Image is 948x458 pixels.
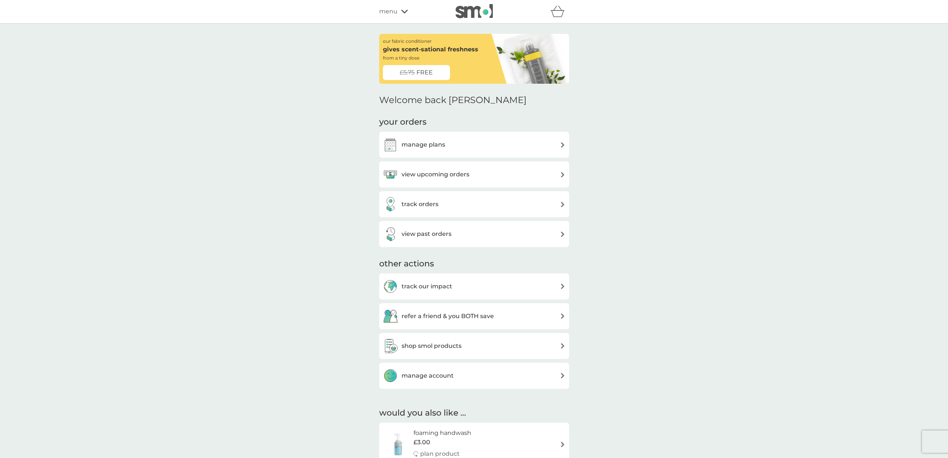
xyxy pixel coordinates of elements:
[402,229,451,239] h3: view past orders
[416,68,433,77] span: FREE
[402,282,452,291] h3: track our impact
[560,231,565,237] img: arrow right
[379,95,527,106] h2: Welcome back [PERSON_NAME]
[560,313,565,319] img: arrow right
[551,4,569,19] div: basket
[383,431,413,457] img: foaming handwash
[400,68,415,77] span: £5.75
[560,172,565,177] img: arrow right
[402,199,438,209] h3: track orders
[456,4,493,18] img: smol
[560,373,565,378] img: arrow right
[402,140,445,150] h3: manage plans
[560,343,565,349] img: arrow right
[402,170,469,179] h3: view upcoming orders
[383,45,478,54] p: gives scent-sational freshness
[383,38,432,45] p: our fabric conditioner
[402,371,454,381] h3: manage account
[560,442,565,447] img: arrow right
[379,7,397,16] span: menu
[379,407,569,419] h2: would you also like ...
[560,202,565,207] img: arrow right
[413,438,430,447] span: £3.00
[560,284,565,289] img: arrow right
[379,258,434,270] h3: other actions
[560,142,565,148] img: arrow right
[379,116,427,128] h3: your orders
[402,341,462,351] h3: shop smol products
[402,311,494,321] h3: refer a friend & you BOTH save
[383,54,419,61] p: from a tiny dose
[413,428,471,438] h6: foaming handwash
